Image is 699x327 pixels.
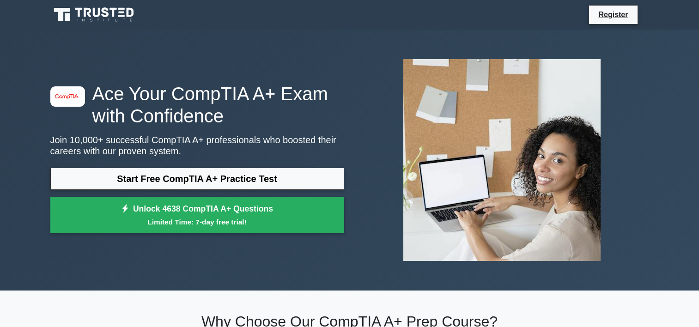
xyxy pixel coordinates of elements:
[50,134,344,157] p: Join 10,000+ successful CompTIA A+ professionals who boosted their careers with our proven system.
[50,197,344,234] a: Unlock 4638 CompTIA A+ QuestionsLimited Time: 7-day free trial!
[50,83,344,127] h1: Ace Your CompTIA A+ Exam with Confidence
[593,9,633,20] a: Register
[50,168,344,190] a: Start Free CompTIA A+ Practice Test
[62,217,333,227] small: Limited Time: 7-day free trial!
